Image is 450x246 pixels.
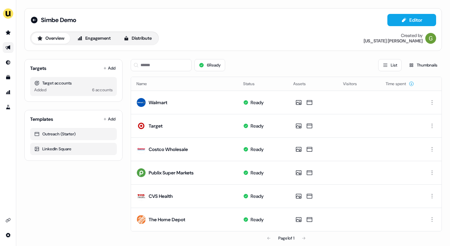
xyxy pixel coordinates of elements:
div: Templates [30,116,53,122]
div: Ready [251,193,264,200]
a: Go to outbound experience [3,42,14,53]
button: Engagement [71,33,116,44]
div: Publix Super Markets [149,169,194,176]
a: Go to prospects [3,27,14,38]
a: Go to attribution [3,87,14,98]
button: Thumbnails [404,59,442,71]
button: Add [102,114,117,124]
button: List [378,59,402,71]
div: Ready [251,146,264,153]
div: Added [34,87,46,93]
button: Time spent [386,78,414,90]
button: Status [243,78,263,90]
div: Ready [251,216,264,223]
div: Ready [251,122,264,129]
a: Go to templates [3,72,14,83]
button: 6Ready [194,59,225,71]
div: The Home Depot [149,216,185,223]
span: Simbe Demo [41,16,76,24]
div: [US_STATE] [PERSON_NAME] [364,38,423,44]
button: Overview [31,33,70,44]
a: Go to integrations [3,230,14,241]
div: 6 accounts [92,87,113,93]
a: Go to Inbound [3,57,14,68]
div: Ready [251,169,264,176]
a: Go to integrations [3,215,14,226]
div: CVS Health [149,193,173,200]
button: Add [102,63,117,73]
div: Created by [401,33,423,38]
button: Editor [387,14,436,26]
div: Ready [251,99,264,106]
a: Editor [387,17,436,24]
th: Assets [288,77,338,91]
div: Target accounts [34,80,113,87]
div: Costco Wholesale [149,146,188,153]
div: LinkedIn Square [34,146,113,152]
div: Targets [30,65,46,72]
button: Distribute [118,33,157,44]
div: Walmart [149,99,167,106]
img: Georgia [425,33,436,44]
div: Target [149,122,163,129]
a: Go to experiments [3,102,14,113]
div: Page 1 of 1 [278,235,294,242]
button: Name [136,78,155,90]
div: Outreach (Starter) [34,131,113,137]
button: Visitors [343,78,365,90]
